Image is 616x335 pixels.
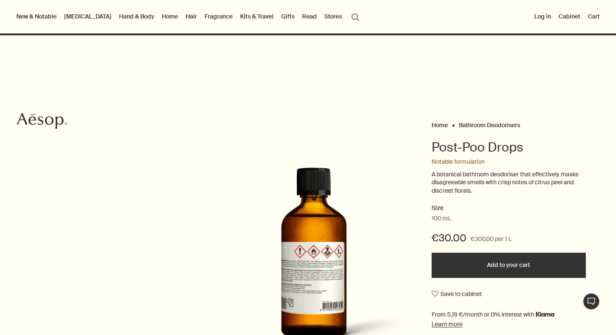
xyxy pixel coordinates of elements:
a: Read [300,11,318,22]
a: Cabinet [557,11,582,22]
span: €30.00 [432,231,466,245]
button: New & Notable [15,11,58,22]
button: Log in [533,11,553,22]
button: Stores [323,11,344,22]
svg: Aesop [17,113,67,129]
button: Live-Support Chat [583,293,600,310]
a: Aesop [15,110,69,133]
h1: Post-Poo Drops [432,139,586,156]
a: Fragrance [203,11,234,22]
button: Add to your cart - €30.00 [432,253,586,278]
button: Save to cabinet [432,286,482,301]
h2: Size [432,203,586,213]
a: Home [432,121,448,125]
span: 100 mL [432,215,451,223]
a: [MEDICAL_DATA] [62,11,113,22]
a: Gifts [280,11,296,22]
button: Cart [586,11,601,22]
a: Hair [184,11,199,22]
a: Kits & Travel [238,11,275,22]
a: Bathroom Deodorisers [459,121,520,125]
a: Home [160,11,180,22]
a: Hand & Body [117,11,156,22]
button: Open search [348,8,363,24]
p: A botanical bathroom deodoriser that effectively masks disagreeable smells with crisp notes of ci... [432,170,586,195]
span: €300.00 per 1 L [471,234,512,244]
